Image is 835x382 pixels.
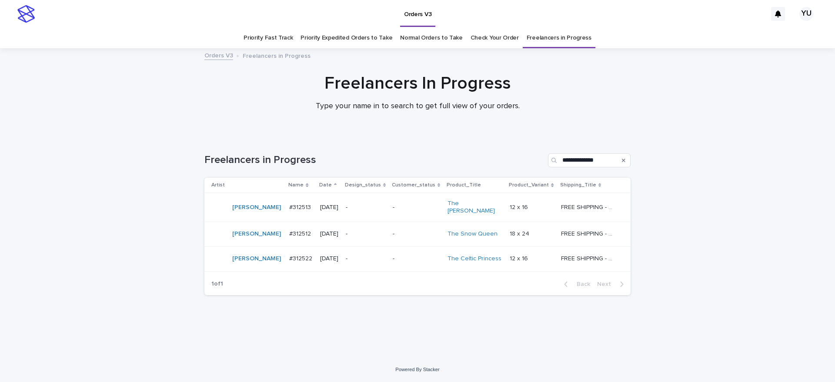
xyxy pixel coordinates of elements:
[232,204,281,211] a: [PERSON_NAME]
[400,28,463,48] a: Normal Orders to Take
[204,246,631,271] tr: [PERSON_NAME] #312522#312522 [DATE]--The Celtic Princess 12 x 1612 x 16 FREE SHIPPING - preview i...
[392,180,435,190] p: Customer_status
[204,73,631,94] h1: Freelancers In Progress
[799,7,813,21] div: YU
[510,229,531,238] p: 18 x 24
[560,180,596,190] p: Shipping_Title
[448,200,502,215] a: The [PERSON_NAME]
[232,255,281,262] a: [PERSON_NAME]
[561,202,617,211] p: FREE SHIPPING - preview in 1-2 business days, after your approval delivery will take 5-10 b.d.
[448,230,498,238] a: The Snow Queen
[557,280,594,288] button: Back
[204,222,631,246] tr: [PERSON_NAME] #312512#312512 [DATE]--The Snow Queen 18 x 2418 x 24 FREE SHIPPING - preview in 1-2...
[320,230,339,238] p: [DATE]
[243,50,311,60] p: Freelancers in Progress
[289,253,314,262] p: #312522
[510,253,530,262] p: 12 x 16
[288,180,304,190] p: Name
[346,255,386,262] p: -
[204,50,233,60] a: Orders V3
[320,255,339,262] p: [DATE]
[527,28,591,48] a: Freelancers in Progress
[346,204,386,211] p: -
[571,281,590,287] span: Back
[244,28,293,48] a: Priority Fast Track
[289,202,313,211] p: #312513
[320,204,339,211] p: [DATE]
[561,229,617,238] p: FREE SHIPPING - preview in 1-2 business days, after your approval delivery will take 5-10 b.d.
[393,204,441,211] p: -
[204,273,230,295] p: 1 of 1
[289,229,313,238] p: #312512
[17,5,35,23] img: stacker-logo-s-only.png
[509,180,549,190] p: Product_Variant
[301,28,392,48] a: Priority Expedited Orders to Take
[211,180,225,190] p: Artist
[346,230,386,238] p: -
[393,255,441,262] p: -
[395,367,439,372] a: Powered By Stacker
[204,193,631,222] tr: [PERSON_NAME] #312513#312513 [DATE]--The [PERSON_NAME] 12 x 1612 x 16 FREE SHIPPING - preview in ...
[597,281,616,287] span: Next
[232,230,281,238] a: [PERSON_NAME]
[594,280,631,288] button: Next
[319,180,332,190] p: Date
[244,102,591,111] p: Type your name in to search to get full view of your orders.
[447,180,481,190] p: Product_Title
[345,180,381,190] p: Design_status
[510,202,530,211] p: 12 x 16
[561,253,617,262] p: FREE SHIPPING - preview in 1-2 business days, after your approval delivery will take 5-10 b.d.
[548,153,631,167] input: Search
[471,28,519,48] a: Check Your Order
[204,154,544,166] h1: Freelancers in Progress
[393,230,441,238] p: -
[448,255,501,262] a: The Celtic Princess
